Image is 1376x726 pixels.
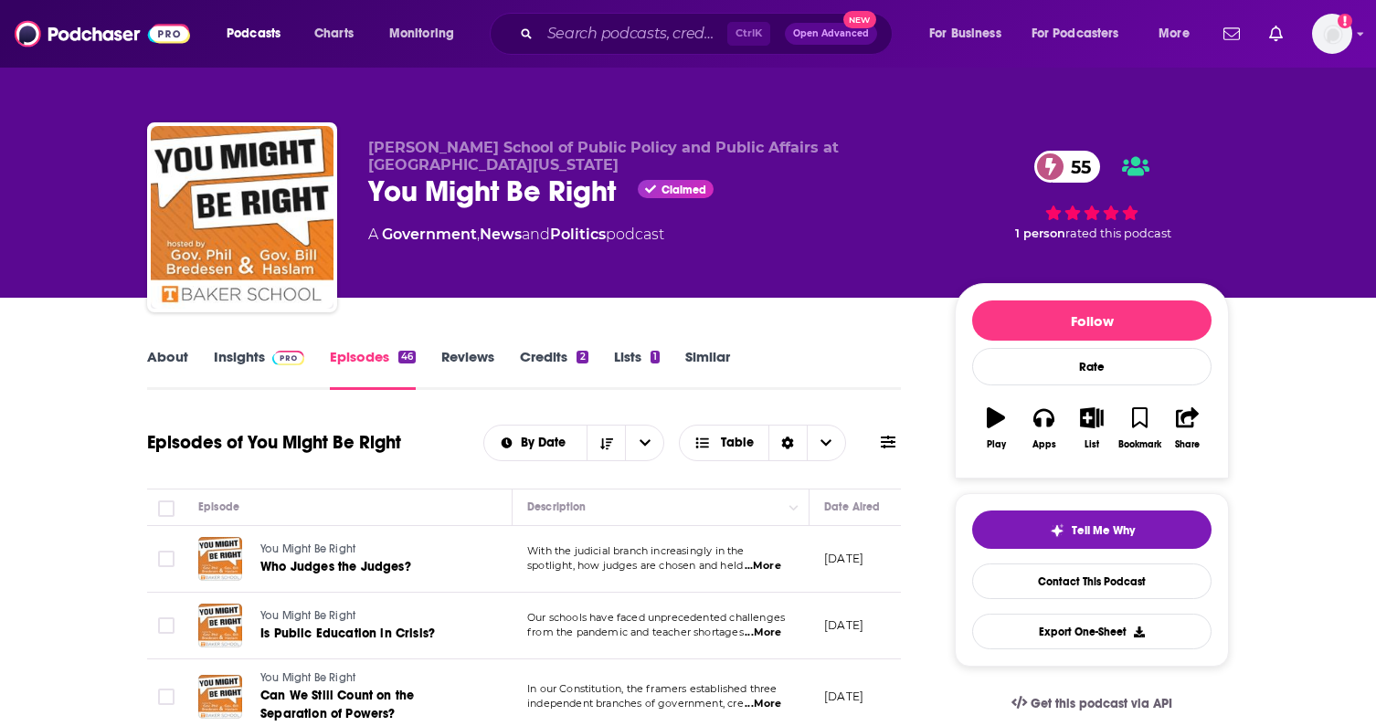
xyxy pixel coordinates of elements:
div: Sort Direction [768,426,807,460]
span: and [522,226,550,243]
button: Open AdvancedNew [785,23,877,45]
span: , [477,226,480,243]
span: Toggle select row [158,689,175,705]
a: You Might Be Right [260,542,478,558]
a: Reviews [441,348,494,390]
span: New [843,11,876,28]
div: 46 [398,351,416,363]
span: You Might Be Right [260,542,355,555]
button: Sort Direction [587,426,625,460]
span: spotlight, how judges are chosen and held [527,559,743,572]
div: 2 [577,351,587,363]
span: You Might Be Right [260,671,355,684]
div: Bookmark [1118,439,1161,450]
a: Similar [685,348,730,390]
span: Is Public Education in Crisis? [260,626,435,641]
button: open menu [1020,19,1146,48]
p: [DATE] [824,551,863,566]
span: Charts [314,21,354,47]
a: Credits2 [520,348,587,390]
button: open menu [1146,19,1212,48]
span: ...More [745,559,781,573]
span: Get this podcast via API [1031,696,1172,711]
svg: Add a profile image [1338,14,1352,28]
a: Politics [550,226,606,243]
a: Episodes46 [330,348,416,390]
div: Description [527,496,586,518]
div: Rate [972,348,1212,385]
button: Play [972,395,1020,461]
p: [DATE] [824,689,863,704]
span: ...More [745,697,781,711]
img: Podchaser Pro [272,351,304,365]
a: 55 [1034,151,1100,183]
span: You Might Be Right [260,609,355,622]
span: Tell Me Why [1072,523,1135,538]
img: tell me why sparkle [1050,523,1064,538]
a: Show notifications dropdown [1262,18,1290,49]
button: Column Actions [783,497,805,519]
a: Government [382,226,477,243]
span: Our schools have faced unprecedented challenges [527,611,785,624]
a: About [147,348,188,390]
span: Who Judges the Judges? [260,559,411,574]
span: More [1159,21,1190,47]
span: rated this podcast [1065,226,1171,240]
span: from the pandemic and teacher shortages [527,626,744,638]
h2: Choose View [679,425,846,461]
a: News [480,226,522,243]
div: Date Aired [824,496,880,518]
a: Is Public Education in Crisis? [260,625,478,643]
a: You Might Be Right [260,608,478,625]
button: List [1068,395,1116,461]
img: Podchaser - Follow, Share and Rate Podcasts [15,16,190,51]
div: List [1085,439,1099,450]
span: [PERSON_NAME] School of Public Policy and Public Affairs at [GEOGRAPHIC_DATA][US_STATE] [368,139,839,174]
span: independent branches of government, cre [527,697,744,710]
a: Who Judges the Judges? [260,558,478,576]
div: 1 [651,351,660,363]
button: Apps [1020,395,1067,461]
p: [DATE] [824,617,863,633]
button: Share [1164,395,1212,461]
div: A podcast [368,224,664,246]
div: Apps [1032,439,1056,450]
span: Table [721,437,754,449]
span: 1 person [1015,226,1065,240]
div: Search podcasts, credits, & more... [507,13,910,55]
button: open menu [916,19,1024,48]
div: Share [1175,439,1200,450]
button: open menu [376,19,478,48]
div: Play [987,439,1006,450]
a: Show notifications dropdown [1216,18,1247,49]
div: Episode [198,496,239,518]
button: Bookmark [1116,395,1163,461]
span: Monitoring [389,21,454,47]
img: User Profile [1312,14,1352,54]
div: 55 1 personrated this podcast [955,139,1229,252]
span: Ctrl K [727,22,770,46]
button: Export One-Sheet [972,614,1212,649]
img: You Might Be Right [151,126,333,309]
a: You Might Be Right [260,670,480,687]
span: In our Constitution, the framers established three [527,682,778,695]
span: For Business [929,21,1001,47]
button: tell me why sparkleTell Me Why [972,510,1212,549]
span: For Podcasters [1032,21,1119,47]
span: Logged in as angelahattar [1312,14,1352,54]
button: open menu [484,437,587,449]
button: Follow [972,300,1212,341]
button: open menu [625,426,663,460]
h1: Episodes of You Might Be Right [147,431,401,454]
input: Search podcasts, credits, & more... [540,19,727,48]
button: Show profile menu [1312,14,1352,54]
span: Open Advanced [793,29,869,38]
span: By Date [521,437,572,449]
span: Podcasts [227,21,280,47]
a: Can We Still Count on the Separation of Powers? [260,687,480,723]
a: Get this podcast via API [997,681,1187,726]
button: open menu [214,19,304,48]
a: Contact This Podcast [972,563,1212,599]
span: Can We Still Count on the Separation of Powers? [260,688,414,721]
